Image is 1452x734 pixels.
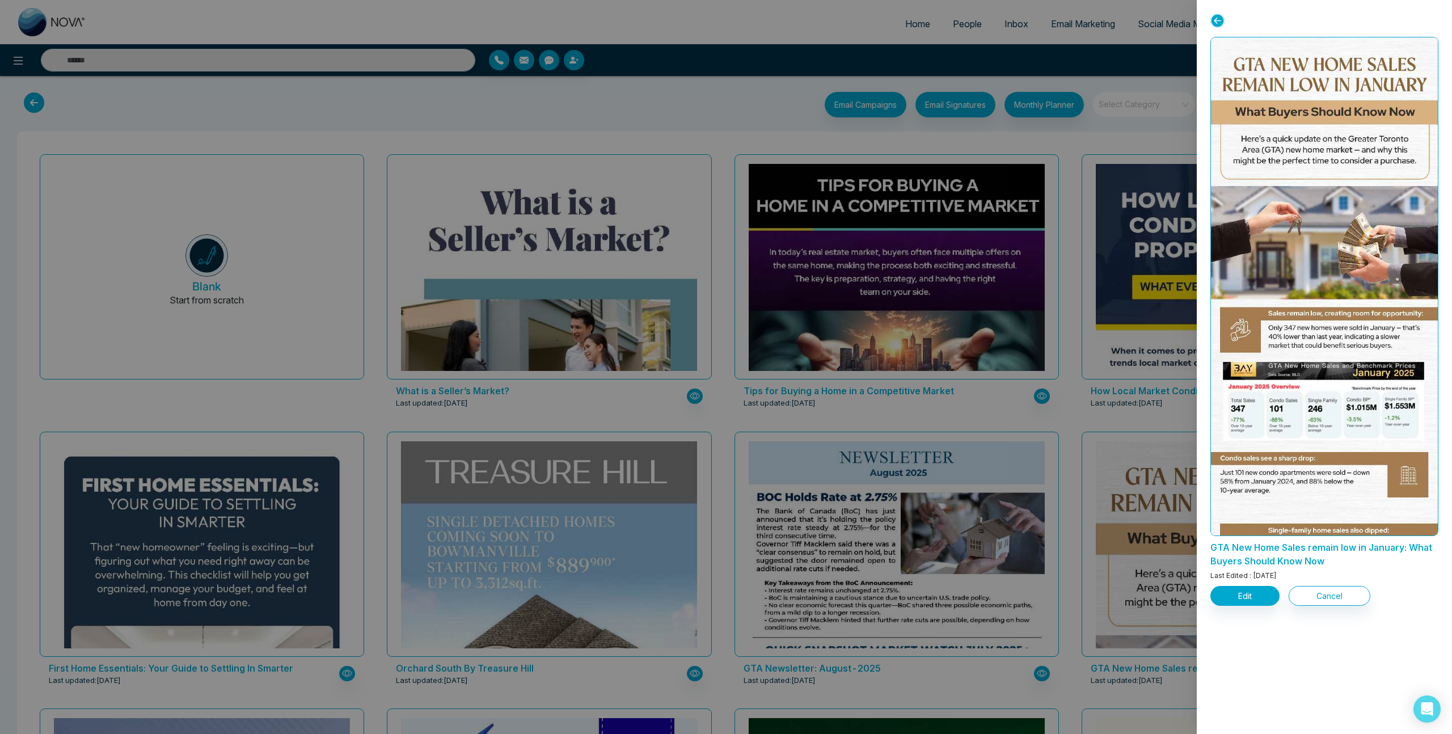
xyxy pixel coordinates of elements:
span: Last Edited : [DATE] [1210,571,1277,580]
p: GTA New Home Sales remain low in January: What Buyers Should Know Now [1210,536,1438,568]
button: Cancel [1289,586,1370,606]
div: Open Intercom Messenger [1413,695,1441,723]
button: Edit [1210,586,1280,606]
